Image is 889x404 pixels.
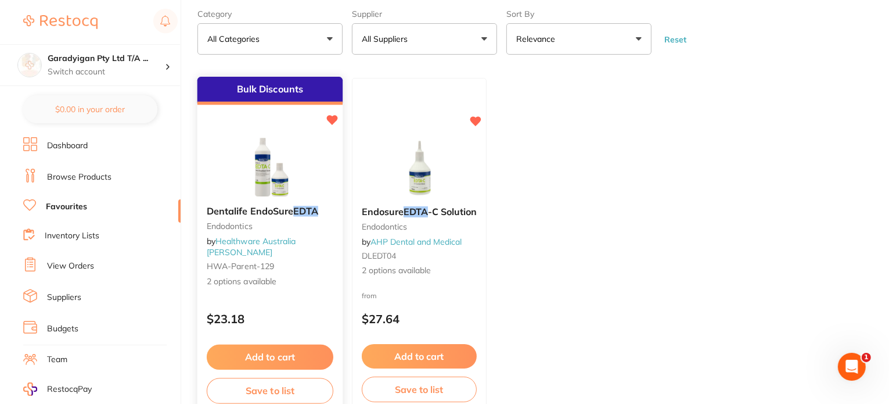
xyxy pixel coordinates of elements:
[207,221,333,231] small: Endodontics
[362,344,477,369] button: Add to cart
[362,291,377,300] span: from
[352,23,497,55] button: All Suppliers
[18,53,41,77] img: Garadyigan Pty Ltd T/A Annandale Dental
[23,382,92,396] a: RestocqPay
[47,140,88,152] a: Dashboard
[516,33,560,45] p: Relevance
[381,139,457,197] img: Endosure EDTA-C Solution
[207,276,333,288] span: 2 options available
[23,9,98,35] a: Restocq Logo
[47,260,94,272] a: View Orders
[207,237,296,258] span: by
[232,138,308,197] img: Dentalife EndoSure EDTA
[47,323,78,335] a: Budgets
[362,237,462,247] span: by
[197,77,343,105] div: Bulk Discounts
[207,206,293,217] span: Dentalife EndoSure
[23,382,37,396] img: RestocqPay
[197,9,343,19] label: Category
[48,53,165,65] h4: Garadyigan Pty Ltd T/A Annandale Dental
[23,95,157,123] button: $0.00 in your order
[46,201,87,213] a: Favourites
[506,23,652,55] button: Relevance
[362,33,412,45] p: All Suppliers
[23,15,98,29] img: Restocq Logo
[207,262,274,272] span: HWA-parent-129
[352,9,497,19] label: Supplier
[207,237,296,258] a: Healthware Australia [PERSON_NAME]
[197,23,343,55] button: All Categories
[838,353,866,381] iframe: Intercom live chat
[661,34,690,45] button: Reset
[207,206,333,217] b: Dentalife EndoSure EDTA
[207,33,264,45] p: All Categories
[862,353,871,362] span: 1
[207,345,333,370] button: Add to cart
[362,251,396,261] span: DLEDT04
[45,230,99,242] a: Inventory Lists
[47,384,92,395] span: RestocqPay
[362,206,477,217] b: Endosure EDTA-C Solution
[362,206,404,217] span: Endosure
[293,206,318,217] em: EDTA
[207,378,333,404] button: Save to list
[47,292,81,303] a: Suppliers
[404,206,428,217] em: EDTA
[362,312,477,326] p: $27.64
[362,265,477,277] span: 2 options available
[362,222,477,231] small: endodontics
[47,171,111,183] a: Browse Products
[362,377,477,402] button: Save to list
[47,354,67,366] a: Team
[428,206,477,217] span: -C Solution
[506,9,652,19] label: Sort By
[370,237,462,247] a: AHP Dental and Medical
[207,313,333,326] p: $23.18
[48,66,165,78] p: Switch account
